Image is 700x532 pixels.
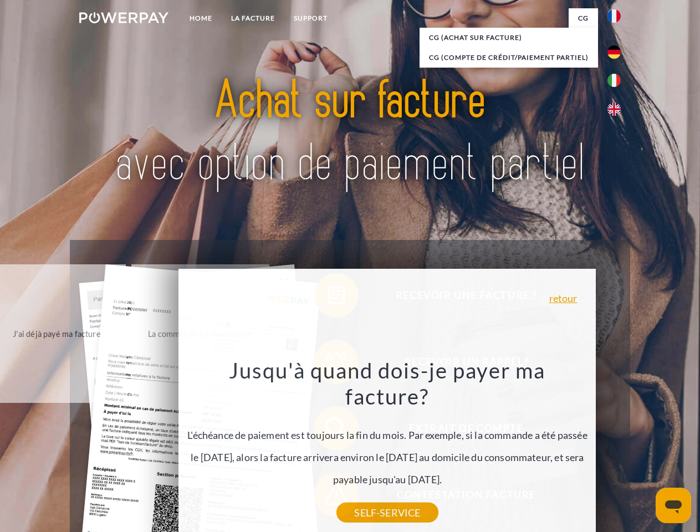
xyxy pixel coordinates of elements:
img: title-powerpay_fr.svg [106,53,594,212]
iframe: Bouton de lancement de la fenêtre de messagerie [656,488,691,523]
a: SELF-SERVICE [336,503,438,523]
a: CG (Compte de crédit/paiement partiel) [420,48,598,68]
a: CG (achat sur facture) [420,28,598,48]
a: Support [284,8,337,28]
a: CG [569,8,598,28]
img: de [607,45,621,59]
a: retour [549,293,578,303]
div: L'échéance de paiement est toujours la fin du mois. Par exemple, si la commande a été passée le [... [185,357,590,513]
img: logo-powerpay-white.svg [79,12,168,23]
div: La commande a été renvoyée [138,326,263,341]
img: fr [607,9,621,23]
a: Home [180,8,222,28]
img: en [607,103,621,116]
a: LA FACTURE [222,8,284,28]
h3: Jusqu'à quand dois-je payer ma facture? [185,357,590,410]
img: it [607,74,621,87]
